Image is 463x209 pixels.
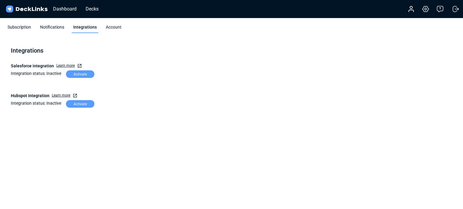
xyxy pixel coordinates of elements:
[104,24,123,33] div: Account
[52,93,77,100] a: Learn more
[5,5,49,14] img: DeckLinks
[11,70,61,77] p: Integration status: Inactive
[72,24,98,33] div: Integrations
[66,100,94,108] div: Activate
[66,70,94,78] div: Activate
[50,5,80,13] div: Dashboard
[11,63,56,70] b: Salesforce integration
[11,93,52,100] b: Hubspot integration
[39,24,66,33] div: Notifications
[6,24,33,33] div: Subscription
[11,100,61,106] p: Integration status: Inactive
[11,47,457,54] h5: Integrations
[56,63,82,70] a: Learn more
[83,5,102,13] div: Decks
